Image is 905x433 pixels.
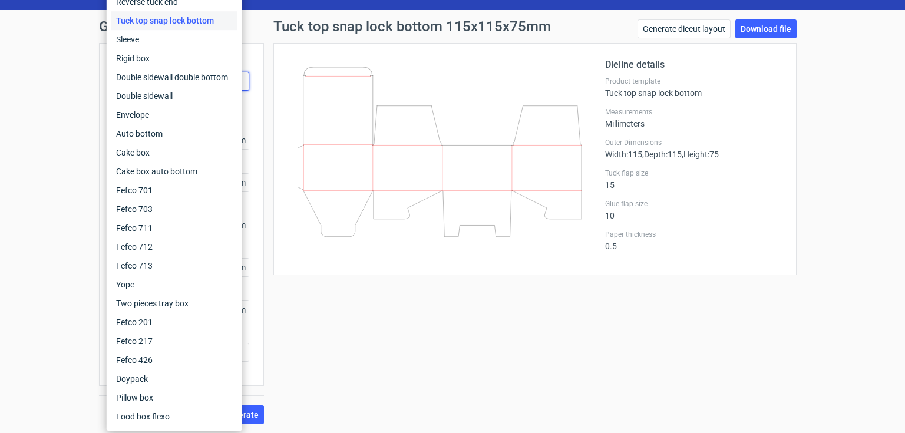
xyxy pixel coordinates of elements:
div: Millimeters [605,107,782,128]
a: Generate diecut layout [638,19,731,38]
div: Rigid box [111,49,237,68]
div: Tuck top snap lock bottom [111,11,237,30]
div: Fefco 713 [111,256,237,275]
a: Download file [735,19,797,38]
div: Two pieces tray box [111,294,237,313]
div: Auto bottom [111,124,237,143]
div: Double sidewall [111,87,237,105]
div: Food box flexo [111,407,237,426]
h2: Dieline details [605,58,782,72]
label: Tuck flap size [605,168,782,178]
div: Fefco 712 [111,237,237,256]
div: Cake box [111,143,237,162]
div: Fefco 201 [111,313,237,332]
div: Cake box auto bottom [111,162,237,181]
span: , Depth : 115 [642,150,682,159]
div: Double sidewall double bottom [111,68,237,87]
div: Fefco 426 [111,351,237,369]
span: , Height : 75 [682,150,719,159]
label: Product template [605,77,782,86]
div: Fefco 711 [111,219,237,237]
div: Doypack [111,369,237,388]
div: Sleeve [111,30,237,49]
div: Pillow box [111,388,237,407]
div: Fefco 703 [111,200,237,219]
span: Width : 115 [605,150,642,159]
div: Envelope [111,105,237,124]
div: 0.5 [605,230,782,251]
div: Fefco 217 [111,332,237,351]
div: 15 [605,168,782,190]
label: Paper thickness [605,230,782,239]
label: Outer Dimensions [605,138,782,147]
div: 10 [605,199,782,220]
h1: Tuck top snap lock bottom 115x115x75mm [273,19,551,34]
div: Yope [111,275,237,294]
div: Tuck top snap lock bottom [605,77,782,98]
div: Fefco 701 [111,181,237,200]
h1: Generate new dieline [99,19,806,34]
label: Glue flap size [605,199,782,209]
label: Measurements [605,107,782,117]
